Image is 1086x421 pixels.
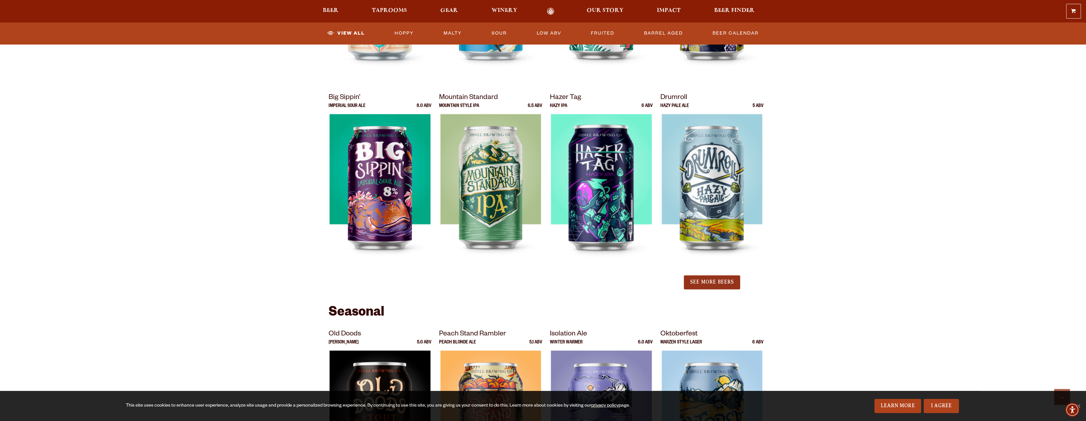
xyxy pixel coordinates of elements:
p: Mountain Style IPA [439,104,479,114]
p: Old Doods [329,329,432,340]
p: Hazy Pale Ale [660,104,689,114]
p: Peach Stand Rambler [439,329,542,340]
a: Our Story [583,8,628,15]
p: 8.0 ABV [417,104,431,114]
p: Hazer Tag [550,92,653,104]
a: Hazer Tag Hazy IPA 6 ABV Hazer Tag Hazer Tag [550,92,653,274]
p: Oktoberfest [660,329,763,340]
a: Barrel Aged [641,26,685,41]
div: Accessibility Menu [1065,403,1079,417]
a: Fruited [588,26,617,41]
button: See More Beers [684,275,740,289]
div: This site uses cookies to enhance user experience, analyze site usage and provide a personalized ... [126,403,758,409]
span: Gear [440,8,458,13]
img: Big Sippin’ [330,114,430,274]
a: Impact [653,8,685,15]
p: Winter Warmer [550,340,583,351]
img: Drumroll [662,114,762,274]
p: Marzen Style Lager [660,340,702,351]
a: Taprooms [368,8,411,15]
p: Big Sippin’ [329,92,432,104]
p: Imperial Sour Ale [329,104,365,114]
p: Hazy IPA [550,104,567,114]
p: Mountain Standard [439,92,542,104]
p: 6.0 ABV [638,340,653,351]
a: Drumroll Hazy Pale Ale 5 ABV Drumroll Drumroll [660,92,763,274]
a: Beer Finder [710,8,758,15]
p: Peach Blonde Ale [439,340,476,351]
a: Low ABV [534,26,564,41]
h2: Seasonal [329,306,758,321]
a: Odell Home [539,8,563,15]
a: Sour [489,26,510,41]
p: 6 ABV [752,340,763,351]
p: 6 ABV [641,104,653,114]
p: Drumroll [660,92,763,104]
p: 6.5 ABV [528,104,542,114]
p: 5 ABV [753,104,763,114]
a: Mountain Standard Mountain Style IPA 6.5 ABV Mountain Standard Mountain Standard [439,92,542,274]
a: privacy policy [591,403,619,409]
a: Hoppy [392,26,416,41]
a: I Agree [924,399,959,413]
span: Impact [657,8,681,13]
p: [PERSON_NAME] [329,340,359,351]
span: Beer Finder [714,8,754,13]
a: Big Sippin’ Imperial Sour Ale 8.0 ABV Big Sippin’ Big Sippin’ [329,92,432,274]
p: 5.1 ABV [529,340,542,351]
span: Winery [492,8,517,13]
p: Isolation Ale [550,329,653,340]
p: 5.0 ABV [417,340,431,351]
img: Hazer Tag [551,114,652,274]
a: Malty [441,26,464,41]
img: Mountain Standard [440,114,541,274]
a: Beer [319,8,343,15]
span: Taprooms [372,8,407,13]
a: Beer Calendar [710,26,761,41]
a: Winery [487,8,521,15]
span: Beer [323,8,339,13]
a: Learn More [874,399,921,413]
span: Our Story [587,8,624,13]
a: View All [325,26,367,41]
a: Scroll to top [1054,389,1070,405]
a: Gear [436,8,462,15]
